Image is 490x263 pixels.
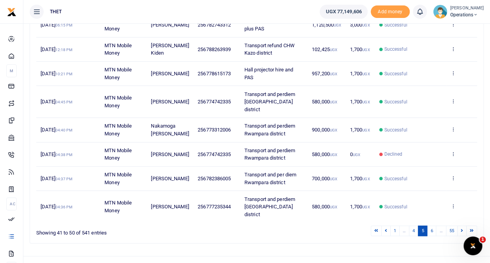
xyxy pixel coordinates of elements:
[350,176,370,181] span: 1,700
[330,48,337,52] small: UGX
[104,172,132,185] span: MTN Mobile Money
[330,128,337,132] small: UGX
[384,175,407,182] span: Successful
[409,226,418,236] a: 4
[330,177,337,181] small: UGX
[384,46,407,53] span: Successful
[371,8,410,14] a: Add money
[350,151,360,157] span: 0
[41,127,72,133] span: [DATE]
[353,153,360,157] small: UGX
[244,172,296,185] span: Transport and per diem Rwampara district
[479,236,486,243] span: 1
[371,5,410,18] span: Add money
[362,48,370,52] small: UGX
[198,99,231,105] span: 256774742335
[350,127,370,133] span: 1,700
[41,46,72,52] span: [DATE]
[151,151,189,157] span: [PERSON_NAME]
[244,43,295,56] span: Transport refund CHW Kazo district
[362,205,370,209] small: UGX
[41,99,72,105] span: [DATE]
[384,151,403,158] span: Declined
[312,151,337,157] span: 580,000
[427,226,436,236] a: 6
[244,91,295,112] span: Transport and perdiem [GEOGRAPHIC_DATA] district
[151,71,189,76] span: [PERSON_NAME]
[151,22,189,28] span: [PERSON_NAME]
[198,176,231,181] span: 256782386005
[198,22,231,28] span: 256782743312
[350,46,370,52] span: 1,700
[312,22,341,28] span: 1,120,500
[55,205,73,209] small: 04:36 PM
[55,48,73,52] small: 12:18 PM
[244,67,293,80] span: Hall projector hire and PAS
[244,123,295,137] span: Transport and perdiem Rwampara district
[450,5,484,12] small: [PERSON_NAME]
[47,8,65,15] span: THET
[198,71,231,76] span: 256778615173
[41,22,72,28] span: [DATE]
[433,5,447,19] img: profile-user
[244,147,295,161] span: Transport and perdiem Rwampara district
[325,8,361,16] span: UGX 77,149,606
[6,197,17,210] li: Ac
[330,100,337,104] small: UGX
[362,128,370,132] small: UGX
[104,123,132,137] span: MTN Mobile Money
[384,203,407,210] span: Successful
[362,72,370,76] small: UGX
[151,43,189,56] span: [PERSON_NAME] Kiden
[350,99,370,105] span: 1,700
[55,177,73,181] small: 04:37 PM
[463,236,482,255] iframe: Intercom live chat
[6,64,17,77] li: M
[330,72,337,76] small: UGX
[384,21,407,28] span: Successful
[350,71,370,76] span: 1,700
[198,151,231,157] span: 256774742335
[362,23,370,27] small: UGX
[362,100,370,104] small: UGX
[312,71,337,76] span: 957,200
[198,204,231,210] span: 256777235344
[433,5,484,19] a: profile-user [PERSON_NAME] Operations
[334,23,341,27] small: UGX
[350,204,370,210] span: 1,700
[384,126,407,133] span: Successful
[104,18,132,32] span: MTN Mobile Money
[55,100,73,104] small: 04:45 PM
[55,128,73,132] small: 04:40 PM
[104,95,132,108] span: MTN Mobile Money
[320,5,367,19] a: UGX 77,149,606
[244,18,293,32] span: Hall and projector hire plus PAS
[418,226,427,236] a: 5
[198,46,231,52] span: 256788263939
[36,225,217,237] div: Showing 41 to 50 of 541 entries
[312,127,337,133] span: 900,000
[104,200,132,213] span: MTN Mobile Money
[312,99,337,105] span: 580,000
[41,176,72,181] span: [DATE]
[198,127,231,133] span: 256773312006
[41,151,72,157] span: [DATE]
[450,11,484,18] span: Operations
[55,72,73,76] small: 10:21 PM
[104,43,132,56] span: MTN Mobile Money
[151,99,189,105] span: [PERSON_NAME]
[390,226,400,236] a: 1
[350,22,370,28] span: 3,000
[384,70,407,77] span: Successful
[55,153,73,157] small: 04:38 PM
[371,5,410,18] li: Toup your wallet
[330,205,337,209] small: UGX
[7,9,16,14] a: logo-small logo-large logo-large
[104,147,132,161] span: MTN Mobile Money
[362,177,370,181] small: UGX
[7,7,16,17] img: logo-small
[330,153,337,157] small: UGX
[384,98,407,105] span: Successful
[446,226,458,236] a: 55
[41,204,72,210] span: [DATE]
